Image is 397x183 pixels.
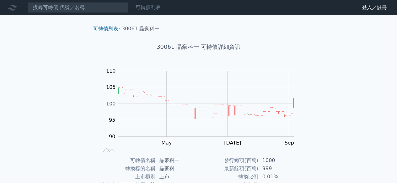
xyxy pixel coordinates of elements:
[259,156,302,165] td: 1000
[28,2,128,13] input: 搜尋可轉債 代號／名稱
[118,88,294,119] g: Series
[161,140,172,146] tspan: May
[109,117,115,123] tspan: 95
[106,68,116,74] tspan: 110
[156,165,199,173] td: 晶豪科
[93,25,120,33] li: ›
[259,165,302,173] td: 999
[285,140,294,146] tspan: Sep
[199,173,259,181] td: 轉換比例
[366,153,397,183] div: 聊天小工具
[88,43,309,51] h1: 30061 晶豪科一 可轉債詳細資訊
[136,4,161,10] a: 可轉債列表
[109,134,115,140] tspan: 90
[103,68,303,146] g: Chart
[156,156,199,165] td: 晶豪科一
[96,173,156,181] td: 上市櫃別
[199,165,259,173] td: 最新餘額(百萬)
[366,153,397,183] iframe: Chat Widget
[106,101,116,107] tspan: 100
[199,156,259,165] td: 發行總額(百萬)
[122,25,159,33] li: 30061 晶豪科一
[106,84,116,90] tspan: 105
[357,3,392,13] a: 登入／註冊
[156,173,199,181] td: 上市
[224,140,241,146] tspan: [DATE]
[96,165,156,173] td: 轉換標的名稱
[93,26,118,32] a: 可轉債列表
[96,156,156,165] td: 可轉債名稱
[259,173,302,181] td: 0.01%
